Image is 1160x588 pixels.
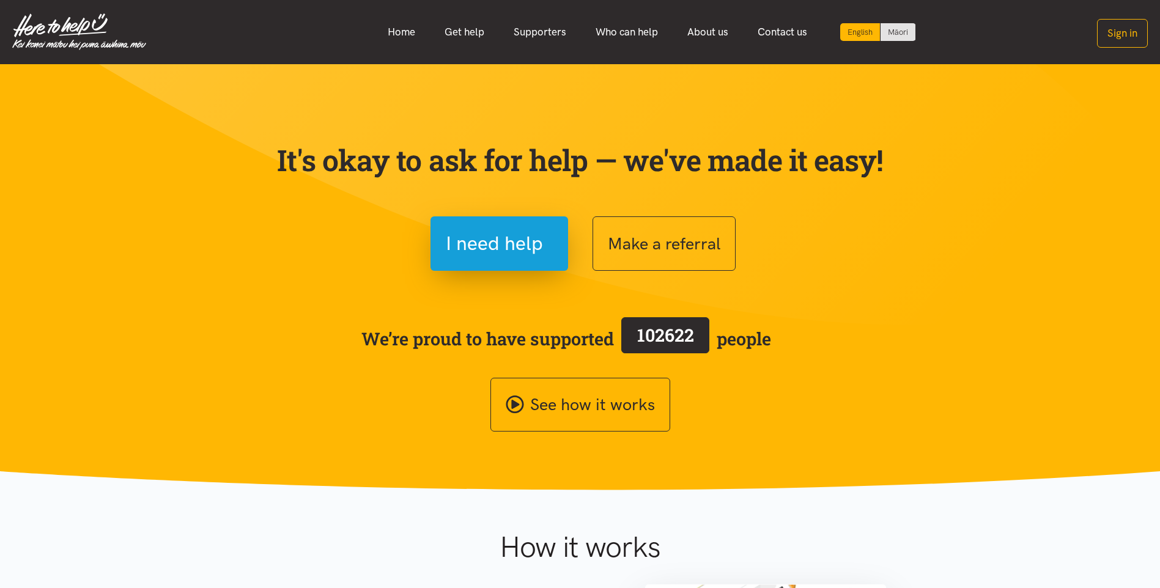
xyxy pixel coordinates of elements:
[1097,19,1148,48] button: Sign in
[881,23,915,41] a: Switch to Te Reo Māori
[840,23,881,41] div: Current language
[373,19,430,45] a: Home
[446,228,543,259] span: I need help
[430,216,568,271] button: I need help
[490,378,670,432] a: See how it works
[430,19,499,45] a: Get help
[614,315,717,362] a: 102622
[673,19,743,45] a: About us
[361,315,771,362] span: We’re proud to have supported people
[581,19,673,45] a: Who can help
[637,323,694,347] span: 102622
[743,19,822,45] a: Contact us
[499,19,581,45] a: Supporters
[593,216,736,271] button: Make a referral
[12,13,146,50] img: Home
[840,23,916,41] div: Language toggle
[380,529,780,565] h1: How it works
[275,142,886,178] p: It's okay to ask for help — we've made it easy!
